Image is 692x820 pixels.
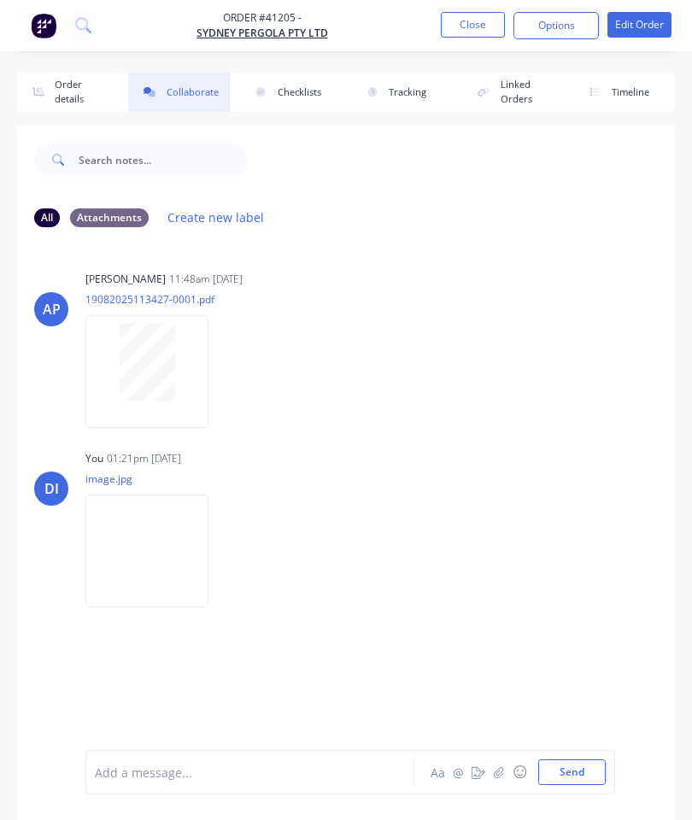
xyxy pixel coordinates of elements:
div: [PERSON_NAME] [85,272,166,287]
button: Timeline [574,73,675,112]
button: Tracking [351,73,452,112]
button: Options [513,12,599,39]
a: Sydney Pergola Pty Ltd [196,26,328,41]
div: 01:21pm [DATE] [107,451,181,466]
img: Factory [31,13,56,38]
div: All [34,208,60,227]
button: Send [538,759,606,785]
button: @ [448,762,468,782]
input: Search notes... [79,143,248,177]
button: Collaborate [128,73,229,112]
button: Checklists [240,73,341,112]
button: Close [441,12,505,38]
button: ☺ [509,762,530,782]
div: AP [43,299,61,319]
button: Aa [427,762,448,782]
div: You [85,451,103,466]
button: Order details [17,73,118,112]
button: Linked Orders [462,73,563,112]
div: Attachments [70,208,149,227]
div: DI [44,478,59,499]
div: 11:48am [DATE] [169,272,243,287]
p: 19082025113427-0001.pdf [85,292,226,307]
span: Order #41205 - [196,10,328,26]
p: image.jpg [85,471,226,486]
button: Create new label [159,206,273,229]
button: Edit Order [607,12,671,38]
